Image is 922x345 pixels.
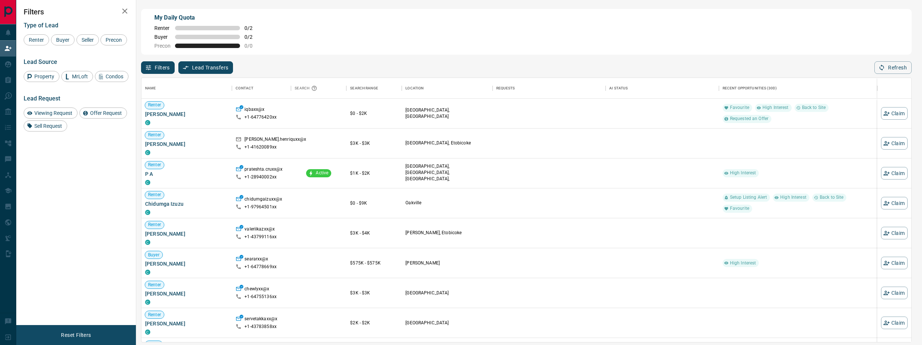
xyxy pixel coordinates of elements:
[154,43,171,49] span: Precon
[145,329,150,335] div: condos.ca
[232,78,291,99] div: Contact
[727,194,770,201] span: Setup Listing Alert
[141,61,175,74] button: Filters
[145,222,164,228] span: Renter
[244,144,277,150] p: +1- 41620089xx
[76,34,99,45] div: Seller
[145,78,156,99] div: Name
[103,74,126,79] span: Condos
[61,71,93,82] div: MrLoft
[350,320,398,326] p: $2K - $2K
[405,260,489,266] p: [PERSON_NAME]
[178,61,233,74] button: Lead Transfers
[405,290,489,296] p: [GEOGRAPHIC_DATA]
[24,120,67,131] div: Sell Request
[32,74,57,79] span: Property
[295,78,319,99] div: Search
[145,200,228,208] span: Chidumga Izuzu
[405,200,489,206] p: Oakville
[350,290,398,296] p: $3K - $3K
[881,107,908,120] button: Claim
[606,78,719,99] div: AI Status
[244,226,275,234] p: valeriikazxx@x
[727,205,752,212] span: Favourite
[100,34,127,45] div: Precon
[244,166,282,174] p: prateshta.cruxx@x
[145,320,228,327] span: [PERSON_NAME]
[145,102,164,108] span: Renter
[56,329,96,341] button: Reset Filters
[350,260,398,266] p: $575K - $575K
[723,78,777,99] div: Recent Opportunities (30d)
[244,196,282,204] p: chidumgaizuxx@x
[145,140,228,148] span: [PERSON_NAME]
[145,282,164,288] span: Renter
[350,230,398,236] p: $3K - $4K
[881,317,908,329] button: Claim
[350,78,378,99] div: Search Range
[244,234,277,240] p: +1- 43799116xx
[881,137,908,150] button: Claim
[244,25,261,31] span: 0 / 2
[799,105,829,111] span: Back to Site
[244,294,277,300] p: +1- 64755136xx
[51,34,75,45] div: Buyer
[881,227,908,239] button: Claim
[145,120,150,125] div: condos.ca
[405,163,489,189] p: [GEOGRAPHIC_DATA], [GEOGRAPHIC_DATA], [GEOGRAPHIC_DATA], [GEOGRAPHIC_DATA]
[26,37,47,43] span: Renter
[24,22,58,29] span: Type of Lead
[145,290,228,297] span: [PERSON_NAME]
[145,252,162,258] span: Buyer
[24,107,78,119] div: Viewing Request
[24,58,57,65] span: Lead Source
[881,197,908,209] button: Claim
[881,167,908,180] button: Claim
[24,7,128,16] h2: Filters
[727,105,752,111] span: Favourite
[145,110,228,118] span: [PERSON_NAME]
[145,192,164,198] span: Renter
[103,37,124,43] span: Precon
[145,230,228,238] span: [PERSON_NAME]
[244,34,261,40] span: 0 / 2
[402,78,492,99] div: Location
[145,240,150,245] div: condos.ca
[145,170,228,178] span: P A
[405,107,489,120] p: [GEOGRAPHIC_DATA], [GEOGRAPHIC_DATA]
[727,170,759,176] span: High Interest
[24,71,59,82] div: Property
[79,37,96,43] span: Seller
[244,136,306,144] p: [PERSON_NAME].henriquxx@x
[145,162,164,168] span: Renter
[350,170,398,177] p: $1K - $2K
[24,34,49,45] div: Renter
[79,107,127,119] div: Offer Request
[727,116,771,122] span: Requested an Offer
[145,260,228,267] span: [PERSON_NAME]
[145,300,150,305] div: condos.ca
[874,61,912,74] button: Refresh
[350,140,398,147] p: $3K - $3K
[881,257,908,269] button: Claim
[244,316,277,324] p: servetakkaxx@x
[244,204,277,210] p: +1- 97964501xx
[777,194,809,201] span: High Interest
[244,174,277,180] p: +1- 28940002xx
[244,264,277,270] p: +1- 64778669xx
[244,256,268,264] p: seararxx@x
[236,78,253,99] div: Contact
[244,114,277,120] p: +1- 64776420xx
[405,320,489,326] p: [GEOGRAPHIC_DATA]
[145,180,150,185] div: condos.ca
[24,95,60,102] span: Lead Request
[154,34,171,40] span: Buyer
[493,78,606,99] div: Requests
[405,140,489,146] p: [GEOGRAPHIC_DATA], Etobicoke
[69,74,90,79] span: MrLoft
[609,78,628,99] div: AI Status
[154,13,261,22] p: My Daily Quota
[405,230,489,236] p: [PERSON_NAME], Etobicoke
[817,194,847,201] span: Back to Site
[313,170,331,176] span: Active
